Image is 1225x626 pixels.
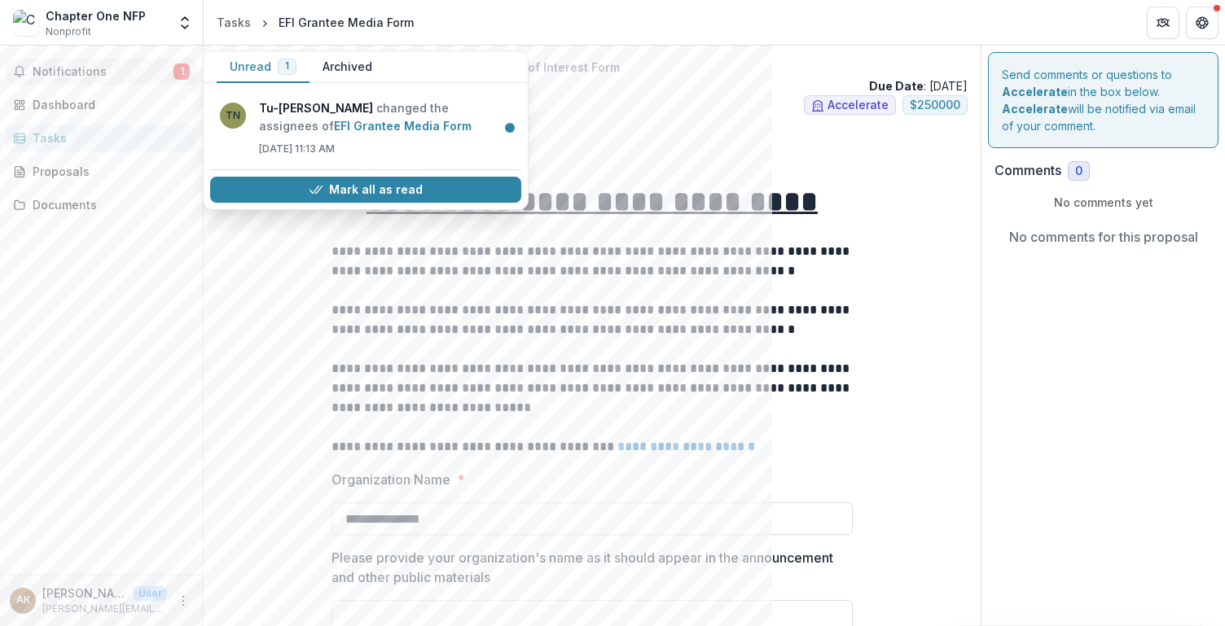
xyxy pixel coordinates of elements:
div: Tasks [217,14,251,31]
div: Send comments or questions to in the box below. will be notified via email of your comment. [988,52,1218,148]
button: Unread [217,51,310,83]
div: Andrew Karas [16,595,30,606]
p: Please provide your organization's name as it should appear in the announcement and other public ... [331,548,843,587]
a: Documents [7,191,196,218]
p: [PERSON_NAME][EMAIL_ADDRESS][PERSON_NAME][DOMAIN_NAME] [42,602,167,616]
p: Chapter One NFP - 2025 - Evidence for Impact Letter of Interest Form [217,59,968,76]
p: No comments for this proposal [1009,227,1198,247]
div: Chapter One NFP [46,7,146,24]
p: : Tu-[PERSON_NAME] from Accelerate [230,128,955,145]
span: Notifications [33,65,173,79]
button: Partners [1147,7,1179,39]
a: Tasks [210,11,257,34]
button: More [173,591,193,611]
div: Proposals [33,163,183,180]
a: Tasks [7,125,196,151]
a: Proposals [7,158,196,185]
button: Get Help [1186,7,1218,39]
button: Archived [310,51,385,83]
p: : [DATE] [869,77,968,94]
a: Dashboard [7,91,196,118]
span: $ 250000 [910,98,960,112]
button: Mark all as read [210,177,521,203]
span: Nonprofit [46,24,91,39]
span: 1 [173,63,190,80]
span: 1 [285,60,289,72]
div: Documents [33,196,183,213]
span: Accelerate [828,98,889,112]
strong: Accelerate [1002,85,1068,98]
p: [PERSON_NAME] [42,584,127,602]
button: Notifications1 [7,59,196,85]
div: Tasks [33,129,183,147]
p: changed the assignees of [259,99,512,135]
a: EFI Grantee Media Form [334,119,472,133]
nav: breadcrumb [210,11,420,34]
strong: Due Date [869,79,924,93]
span: 0 [1075,164,1082,178]
div: Dashboard [33,96,183,113]
p: No comments yet [994,194,1212,211]
p: User [134,586,167,601]
img: Chapter One NFP [13,10,39,36]
strong: Accelerate [1002,102,1068,116]
div: EFI Grantee Media Form [279,14,414,31]
button: Open entity switcher [173,7,196,39]
p: Organization Name [331,470,450,489]
h2: Comments [994,163,1061,178]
